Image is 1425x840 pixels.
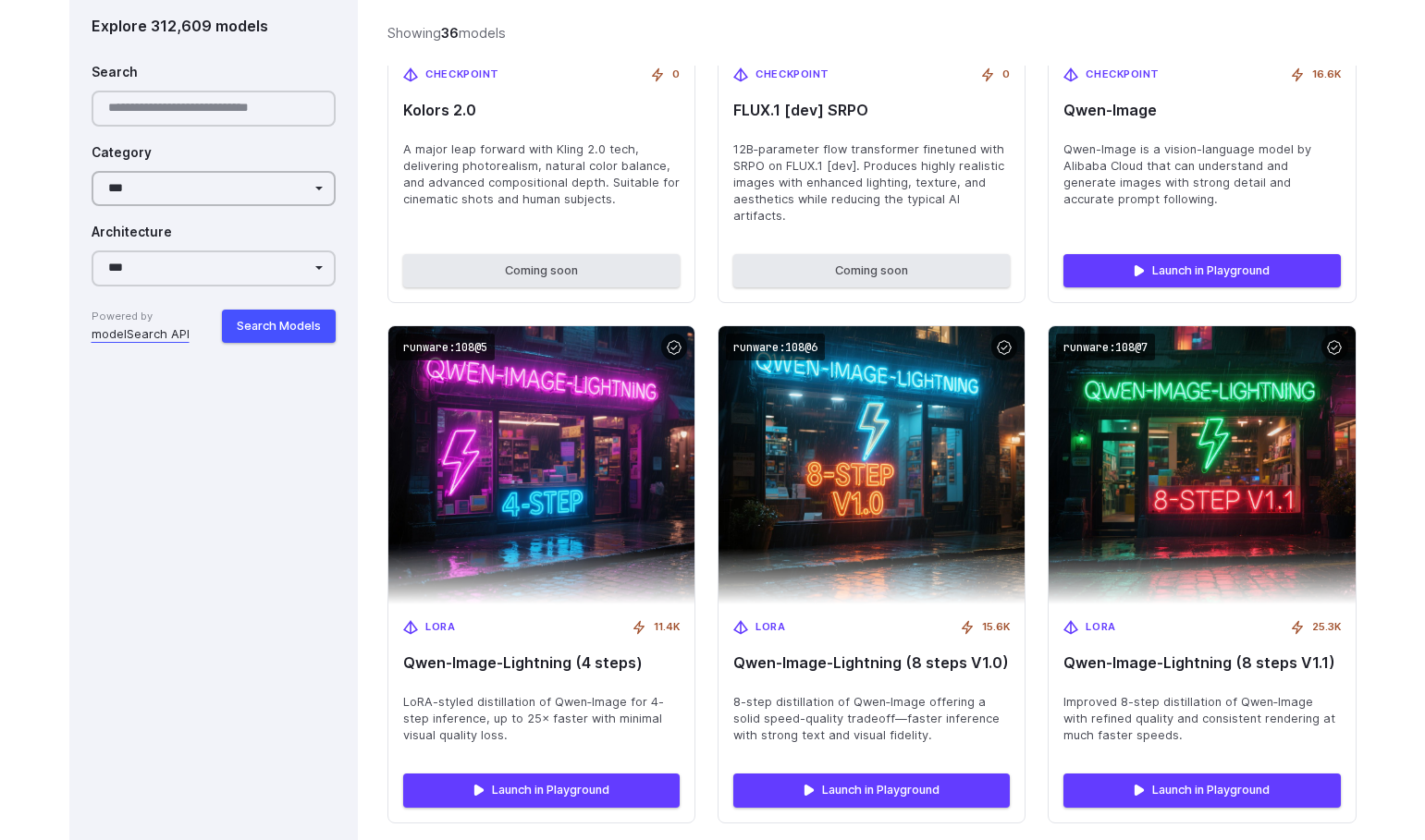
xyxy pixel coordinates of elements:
span: 15.6K [982,619,1010,636]
code: runware:108@7 [1056,334,1155,360]
span: 16.6K [1312,67,1341,83]
input: Search [92,91,337,127]
span: LoRA [1086,619,1115,636]
a: Launch in Playground [1063,254,1340,287]
a: Launch in Playground [733,773,1010,807]
code: runware:108@6 [726,334,825,360]
code: runware:108@5 [396,334,495,360]
label: Search [92,63,138,83]
span: 11.4K [654,619,680,636]
div: Explore 312,609 models [92,15,337,39]
span: Qwen-Image is a vision-language model by Alibaba Cloud that can understand and generate images wi... [1063,141,1340,208]
label: Architecture [92,223,172,243]
label: Category [92,142,152,163]
span: LoRA [425,619,455,636]
span: LoRA-styled distillation of Qwen‑Image for 4-step inference, up to 25× faster with minimal visual... [403,694,680,744]
span: Powered by [92,308,190,324]
span: Checkpoint [755,67,829,83]
span: Checkpoint [425,67,499,83]
span: Qwen‑Image-Lightning (8 steps V1.1) [1063,654,1340,672]
span: 25.3K [1312,619,1341,636]
span: 0 [672,67,680,83]
button: Search Models [222,309,336,342]
a: modelSearch API [92,324,190,343]
span: LoRA [755,619,785,636]
button: Coming soon [733,254,1010,287]
a: Launch in Playground [403,773,680,807]
span: Checkpoint [1086,67,1160,83]
span: Qwen‑Image-Lightning (4 steps) [403,654,680,672]
img: Qwen‑Image-Lightning (8 steps V1.0) [719,326,1025,604]
span: A major leap forward with Kling 2.0 tech, delivering photorealism, natural color balance, and adv... [403,141,680,208]
button: Coming soon [403,254,680,287]
strong: 36 [441,25,459,41]
span: Improved 8-step distillation of Qwen‑Image with refined quality and consistent rendering at much ... [1063,694,1340,744]
a: Launch in Playground [1063,773,1340,807]
img: Qwen‑Image-Lightning (4 steps) [388,326,694,604]
span: FLUX.1 [dev] SRPO [733,102,1010,119]
span: 8-step distillation of Qwen‑Image offering a solid speed-quality tradeoff—faster inference with s... [733,694,1010,744]
span: Qwen-Image [1063,102,1340,119]
span: 12B‑parameter flow transformer finetuned with SRPO on FLUX.1 [dev]. Produces highly realistic ima... [733,141,1010,225]
img: Qwen‑Image-Lightning (8 steps V1.1) [1049,326,1355,604]
span: Qwen‑Image-Lightning (8 steps V1.0) [733,654,1010,672]
span: 0 [1002,67,1010,83]
span: Kolors 2.0 [403,102,680,119]
select: Category [92,170,337,206]
div: Showing models [387,22,506,43]
select: Architecture [92,250,337,286]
